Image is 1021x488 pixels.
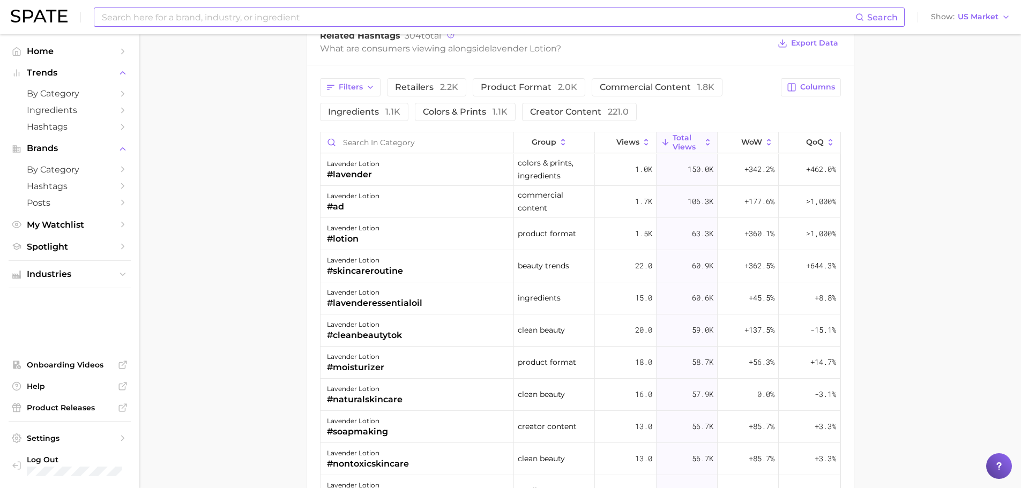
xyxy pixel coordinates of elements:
[744,163,774,176] span: +342.2%
[657,132,718,153] button: Total Views
[320,78,381,96] button: Filters
[635,227,652,240] span: 1.5k
[688,163,713,176] span: 150.0k
[327,190,379,202] div: lavender lotion
[9,118,131,135] a: Hashtags
[9,452,131,479] a: Log out. Currently logged in with e-mail anna.katsnelson@mane.com.
[608,107,629,117] span: 221.0
[806,138,824,146] span: QoQ
[775,36,840,51] button: Export Data
[321,132,513,153] input: Search in category
[440,82,458,92] span: 2.2k
[558,82,577,92] span: 2.0k
[806,163,836,176] span: +462.0%
[810,356,836,369] span: +14.7%
[781,78,840,96] button: Columns
[327,361,384,374] div: #moisturizer
[327,297,422,310] div: #lavenderessentialoil
[9,161,131,178] a: by Category
[321,347,840,379] button: lavender lotion#moisturizerproduct format18.058.7k+56.3%+14.7%
[327,168,379,181] div: #lavender
[692,259,713,272] span: 60.9k
[9,216,131,233] a: My Watchlist
[692,227,713,240] span: 63.3k
[958,14,998,20] span: US Market
[779,132,840,153] button: QoQ
[385,107,400,117] span: 1.1k
[9,238,131,255] a: Spotlight
[490,43,556,54] span: lavender lotion
[27,181,113,191] span: Hashtags
[327,318,402,331] div: lavender lotion
[600,83,714,92] span: commercial content
[27,68,113,78] span: Trends
[692,388,713,401] span: 57.9k
[321,314,840,347] button: lavender lotion#cleanbeautytokclean beauty20.059.0k+137.5%-15.1%
[757,388,774,401] span: 0.0%
[744,259,774,272] span: +362.5%
[744,227,774,240] span: +360.1%
[741,138,762,146] span: WoW
[327,415,388,427] div: lavender lotion
[27,105,113,115] span: Ingredients
[518,388,565,401] span: clean beauty
[749,452,774,465] span: +85.7%
[9,430,131,446] a: Settings
[320,41,770,56] div: What are consumers viewing alongside ?
[481,83,577,92] span: product format
[27,144,113,153] span: Brands
[800,82,835,92] span: Columns
[806,196,836,206] span: >1,000%
[635,388,652,401] span: 16.0
[749,291,774,304] span: +45.5%
[27,455,136,464] span: Log Out
[327,222,379,235] div: lavender lotion
[815,291,836,304] span: +8.8%
[27,381,113,391] span: Help
[327,425,388,438] div: #soapmaking
[327,265,403,277] div: #skincareroutine
[395,83,458,92] span: retailers
[697,82,714,92] span: 1.8k
[327,286,422,299] div: lavender lotion
[635,195,652,208] span: 1.7k
[518,356,576,369] span: product format
[327,254,403,267] div: lavender lotion
[635,324,652,336] span: 20.0
[810,324,836,336] span: -15.1%
[327,232,379,245] div: #lotion
[27,46,113,56] span: Home
[27,88,113,99] span: by Category
[815,452,836,465] span: +3.3%
[635,291,652,304] span: 15.0
[867,12,898,22] span: Search
[321,154,840,186] button: lavender lotion#lavendercolors & prints, ingredients1.0k150.0k+342.2%+462.0%
[692,452,713,465] span: 56.7k
[423,108,508,116] span: colors & prints
[327,329,402,342] div: #cleanbeautytok
[321,186,840,218] button: lavender lotion#adcommercial content1.7k106.3k+177.6%>1,000%
[27,269,113,279] span: Industries
[931,14,955,20] span: Show
[744,195,774,208] span: +177.6%
[9,378,131,394] a: Help
[27,122,113,132] span: Hashtags
[692,291,713,304] span: 60.6k
[405,31,441,41] span: total
[518,420,577,433] span: creator content
[9,178,131,194] a: Hashtags
[9,65,131,81] button: Trends
[9,43,131,59] a: Home
[532,138,556,146] span: group
[321,443,840,475] button: lavender lotion#nontoxicskincareclean beauty13.056.7k+85.7%+3.3%
[321,250,840,282] button: lavender lotion#skincareroutinebeauty trends22.060.9k+362.5%+644.3%
[9,357,131,373] a: Onboarding Videos
[518,156,591,182] span: colors & prints, ingredients
[518,324,565,336] span: clean beauty
[405,31,421,41] span: 304
[806,259,836,272] span: +644.3%
[101,8,855,26] input: Search here for a brand, industry, or ingredient
[9,102,131,118] a: Ingredients
[518,291,561,304] span: ingredients
[806,228,836,238] span: >1,000%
